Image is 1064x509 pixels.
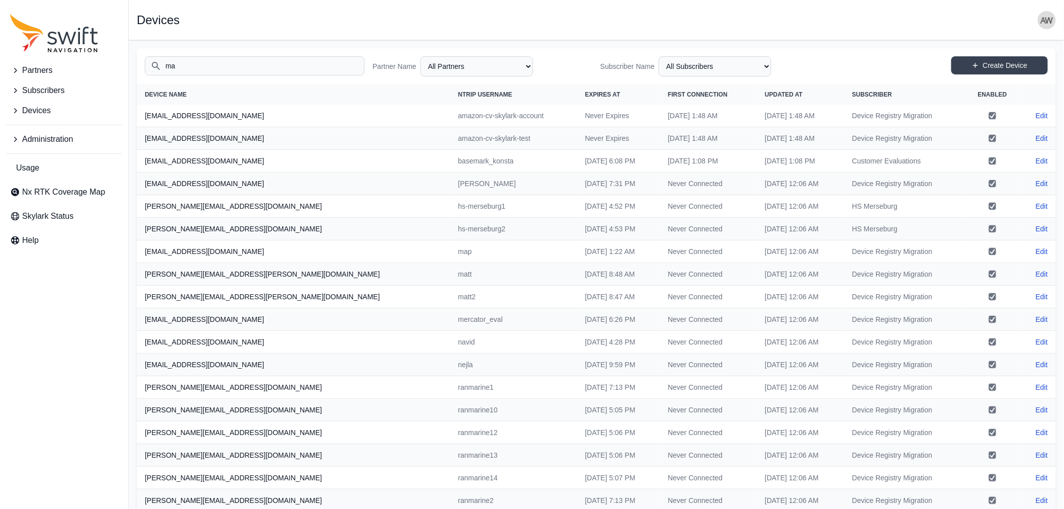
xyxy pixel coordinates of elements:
td: Never Connected [660,218,757,240]
span: Nx RTK Coverage Map [22,186,105,198]
a: Edit [1036,111,1048,121]
td: [DATE] 5:07 PM [577,467,660,489]
a: Edit [1036,337,1048,347]
td: basemark_konsta [450,150,577,173]
select: Subscriber [659,56,771,76]
h1: Devices [137,14,180,26]
img: user photo [1038,11,1056,29]
a: Help [6,230,122,250]
td: Device Registry Migration [844,240,964,263]
td: Device Registry Migration [844,331,964,354]
td: [DATE] 12:06 AM [757,173,844,195]
th: [EMAIL_ADDRESS][DOMAIN_NAME] [137,173,450,195]
th: [PERSON_NAME][EMAIL_ADDRESS][DOMAIN_NAME] [137,444,450,467]
td: Never Connected [660,195,757,218]
td: map [450,240,577,263]
td: mercator_eval [450,308,577,331]
td: [DATE] 1:48 AM [757,105,844,127]
td: [DATE] 7:31 PM [577,173,660,195]
td: Never Connected [660,331,757,354]
td: Device Registry Migration [844,376,964,399]
select: Partner Name [420,56,533,76]
td: [DATE] 1:48 AM [660,127,757,150]
td: [DATE] 12:06 AM [757,240,844,263]
td: amazon-cv-skylark-test [450,127,577,150]
td: [DATE] 12:06 AM [757,444,844,467]
th: [EMAIL_ADDRESS][DOMAIN_NAME] [137,127,450,150]
td: [DATE] 5:06 PM [577,421,660,444]
td: [DATE] 12:06 AM [757,195,844,218]
td: Device Registry Migration [844,421,964,444]
td: HS Merseburg [844,218,964,240]
td: Customer Evaluations [844,150,964,173]
td: Device Registry Migration [844,467,964,489]
a: Skylark Status [6,206,122,226]
th: [EMAIL_ADDRESS][DOMAIN_NAME] [137,331,450,354]
td: [DATE] 1:22 AM [577,240,660,263]
td: [DATE] 1:48 AM [660,105,757,127]
a: Edit [1036,269,1048,279]
th: Device Name [137,84,450,105]
td: nejla [450,354,577,376]
td: ranmarine14 [450,467,577,489]
span: Administration [22,133,73,145]
td: [DATE] 12:06 AM [757,331,844,354]
td: [DATE] 5:05 PM [577,399,660,421]
a: Edit [1036,156,1048,166]
button: Devices [6,101,122,121]
span: Partners [22,64,52,76]
span: Expires At [585,91,620,98]
a: Edit [1036,201,1048,211]
th: [PERSON_NAME][EMAIL_ADDRESS][DOMAIN_NAME] [137,376,450,399]
th: [EMAIL_ADDRESS][DOMAIN_NAME] [137,105,450,127]
td: Device Registry Migration [844,173,964,195]
td: [DATE] 12:06 AM [757,286,844,308]
td: [DATE] 12:06 AM [757,218,844,240]
a: Edit [1036,314,1048,324]
td: [DATE] 12:06 AM [757,467,844,489]
td: [PERSON_NAME] [450,173,577,195]
a: Edit [1036,405,1048,415]
span: Subscribers [22,84,64,97]
td: [DATE] 7:13 PM [577,376,660,399]
td: Never Connected [660,286,757,308]
td: [DATE] 6:08 PM [577,150,660,173]
a: Edit [1036,292,1048,302]
span: Help [22,234,39,246]
a: Edit [1036,473,1048,483]
td: Never Connected [660,173,757,195]
th: [PERSON_NAME][EMAIL_ADDRESS][DOMAIN_NAME] [137,467,450,489]
span: Devices [22,105,51,117]
td: Device Registry Migration [844,263,964,286]
td: amazon-cv-skylark-account [450,105,577,127]
a: Usage [6,158,122,178]
td: Never Expires [577,105,660,127]
td: [DATE] 1:08 PM [660,150,757,173]
th: [PERSON_NAME][EMAIL_ADDRESS][DOMAIN_NAME] [137,421,450,444]
td: Device Registry Migration [844,308,964,331]
td: Device Registry Migration [844,105,964,127]
a: Edit [1036,179,1048,189]
td: ranmarine1 [450,376,577,399]
td: Never Connected [660,308,757,331]
a: Edit [1036,360,1048,370]
td: ranmarine13 [450,444,577,467]
td: matt [450,263,577,286]
td: [DATE] 12:06 AM [757,263,844,286]
th: [PERSON_NAME][EMAIL_ADDRESS][DOMAIN_NAME] [137,399,450,421]
td: [DATE] 4:52 PM [577,195,660,218]
td: navid [450,331,577,354]
td: ranmarine12 [450,421,577,444]
a: Edit [1036,382,1048,392]
a: Edit [1036,246,1048,257]
td: Device Registry Migration [844,399,964,421]
a: Edit [1036,450,1048,460]
span: Updated At [765,91,803,98]
td: Never Connected [660,376,757,399]
td: Never Connected [660,421,757,444]
label: Partner Name [373,61,416,71]
td: [DATE] 8:47 AM [577,286,660,308]
a: Nx RTK Coverage Map [6,182,122,202]
input: Search [145,56,365,75]
span: Usage [16,162,39,174]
